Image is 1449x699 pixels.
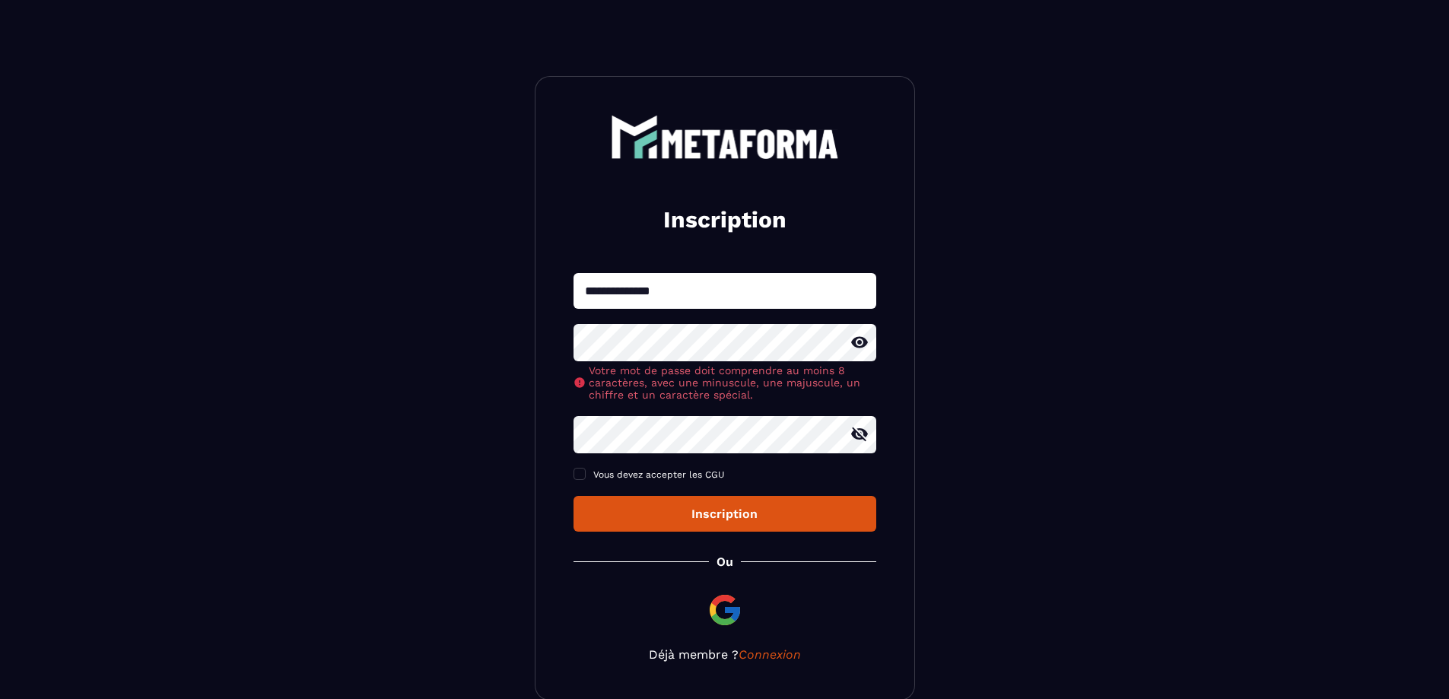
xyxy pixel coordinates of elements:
[592,205,858,235] h2: Inscription
[707,592,743,628] img: google
[574,115,876,159] a: logo
[739,647,801,662] a: Connexion
[593,469,725,480] span: Vous devez accepter les CGU
[589,364,876,401] span: Votre mot de passe doit comprendre au moins 8 caractères, avec une minuscule, une majuscule, un c...
[717,554,733,569] p: Ou
[574,647,876,662] p: Déjà membre ?
[611,115,839,159] img: logo
[574,496,876,532] button: Inscription
[586,507,864,521] div: Inscription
